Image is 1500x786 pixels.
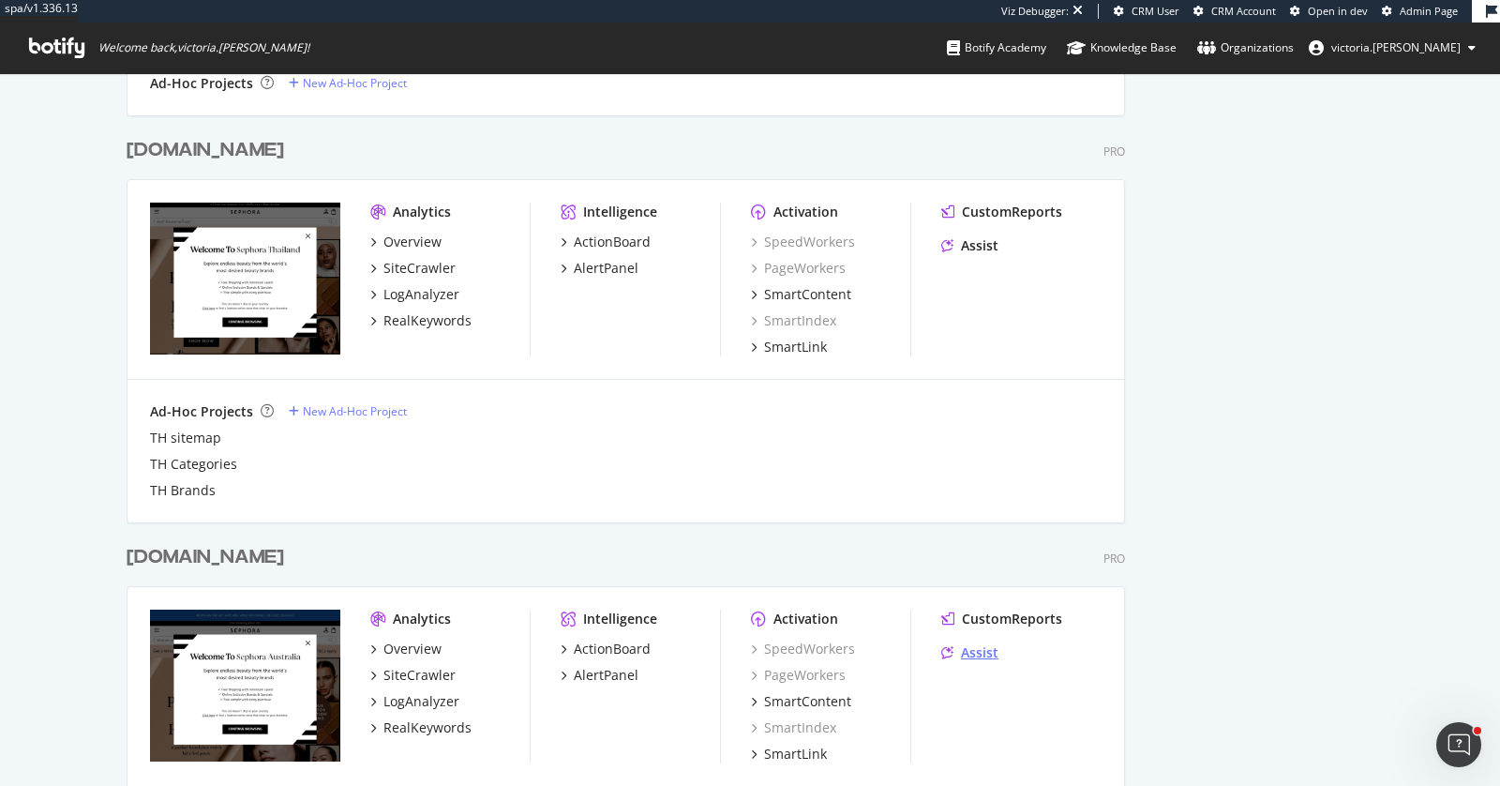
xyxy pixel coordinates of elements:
[1193,4,1276,19] a: CRM Account
[773,203,838,221] div: Activation
[370,640,442,658] a: Overview
[370,692,459,711] a: LogAnalyzer
[947,38,1046,57] div: Botify Academy
[370,666,456,685] a: SiteCrawler
[289,75,407,91] a: New Ad-Hoc Project
[751,745,827,763] a: SmartLink
[383,640,442,658] div: Overview
[383,285,459,304] div: LogAnalyzer
[751,692,851,711] a: SmartContent
[1103,144,1125,159] div: Pro
[764,285,851,304] div: SmartContent
[383,311,472,330] div: RealKeywords
[383,718,472,737] div: RealKeywords
[1197,23,1294,73] a: Organizations
[773,610,838,628] div: Activation
[561,259,638,278] a: AlertPanel
[561,233,651,251] a: ActionBoard
[764,692,851,711] div: SmartContent
[383,233,442,251] div: Overview
[150,429,221,447] a: TH sitemap
[303,75,407,91] div: New Ad-Hoc Project
[574,233,651,251] div: ActionBoard
[1436,722,1481,767] iframe: Intercom live chat
[370,233,442,251] a: Overview
[1114,4,1179,19] a: CRM User
[961,236,998,255] div: Assist
[383,666,456,685] div: SiteCrawler
[127,544,284,571] div: [DOMAIN_NAME]
[583,610,657,628] div: Intelligence
[370,311,472,330] a: RealKeywords
[1132,4,1179,18] span: CRM User
[289,403,407,419] a: New Ad-Hoc Project
[393,610,451,628] div: Analytics
[1001,4,1069,19] div: Viz Debugger:
[150,203,340,355] img: sephora.co.th
[150,610,340,762] img: sephora.com.au
[1197,38,1294,57] div: Organizations
[574,640,651,658] div: ActionBoard
[574,259,638,278] div: AlertPanel
[941,643,998,662] a: Assist
[961,643,998,662] div: Assist
[574,666,638,685] div: AlertPanel
[127,137,292,164] a: [DOMAIN_NAME]
[1331,39,1461,55] span: victoria.wong
[98,40,309,55] span: Welcome back, victoria.[PERSON_NAME] !
[393,203,451,221] div: Analytics
[962,203,1062,221] div: CustomReports
[150,402,253,421] div: Ad-Hoc Projects
[370,259,456,278] a: SiteCrawler
[941,236,998,255] a: Assist
[1103,551,1125,567] div: Pro
[150,455,237,474] a: TH Categories
[941,610,1062,628] a: CustomReports
[947,23,1046,73] a: Botify Academy
[1290,4,1368,19] a: Open in dev
[962,610,1062,628] div: CustomReports
[1067,23,1177,73] a: Knowledge Base
[1400,4,1458,18] span: Admin Page
[764,338,827,356] div: SmartLink
[150,481,216,500] a: TH Brands
[561,666,638,685] a: AlertPanel
[751,666,846,685] a: PageWorkers
[1382,4,1458,19] a: Admin Page
[751,285,851,304] a: SmartContent
[751,640,855,658] a: SpeedWorkers
[127,544,292,571] a: [DOMAIN_NAME]
[751,338,827,356] a: SmartLink
[751,233,855,251] a: SpeedWorkers
[1308,4,1368,18] span: Open in dev
[764,745,827,763] div: SmartLink
[941,203,1062,221] a: CustomReports
[561,640,651,658] a: ActionBoard
[150,74,253,93] div: Ad-Hoc Projects
[1211,4,1276,18] span: CRM Account
[583,203,657,221] div: Intelligence
[751,259,846,278] a: PageWorkers
[1067,38,1177,57] div: Knowledge Base
[1294,33,1491,63] button: victoria.[PERSON_NAME]
[751,718,836,737] a: SmartIndex
[127,137,284,164] div: [DOMAIN_NAME]
[383,692,459,711] div: LogAnalyzer
[383,259,456,278] div: SiteCrawler
[751,311,836,330] a: SmartIndex
[370,285,459,304] a: LogAnalyzer
[370,718,472,737] a: RealKeywords
[303,403,407,419] div: New Ad-Hoc Project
